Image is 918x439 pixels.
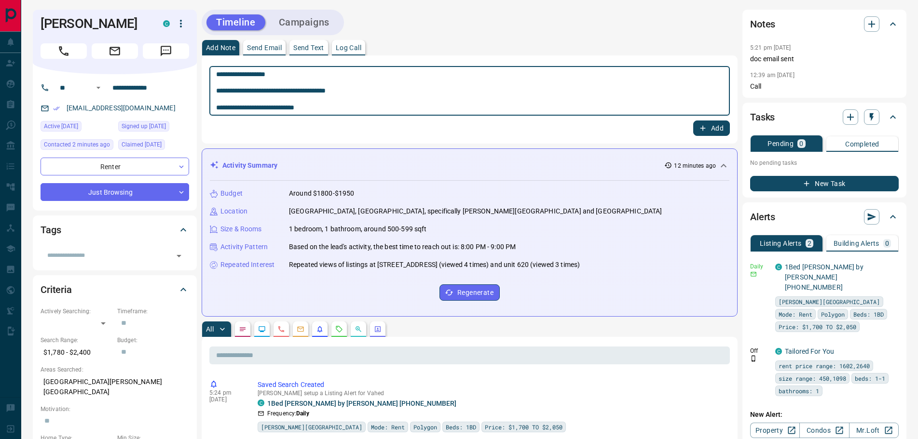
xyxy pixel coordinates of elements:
span: Email [92,43,138,59]
p: 12 minutes ago [674,161,716,170]
p: [DATE] [209,396,243,403]
span: [PERSON_NAME][GEOGRAPHIC_DATA] [779,297,880,306]
p: Send Text [293,44,324,51]
button: Regenerate [439,284,500,301]
p: Completed [845,141,879,147]
a: 1Bed [PERSON_NAME] by [PERSON_NAME] [PHONE_NUMBER] [267,399,456,407]
p: Areas Searched: [41,365,189,374]
span: Price: $1,700 TO $2,050 [779,322,856,332]
p: Search Range: [41,336,112,345]
span: Active [DATE] [44,121,78,131]
div: Tasks [750,106,899,129]
p: 1 bedroom, 1 bathroom, around 500-599 sqft [289,224,427,234]
strong: Daily [296,410,309,417]
span: rent price range: 1602,2640 [779,361,870,371]
span: [PERSON_NAME][GEOGRAPHIC_DATA] [261,422,362,432]
button: Campaigns [269,14,339,30]
h2: Tags [41,222,61,238]
a: 1Bed [PERSON_NAME] by [PERSON_NAME] [PHONE_NUMBER] [785,263,863,291]
svg: Listing Alerts [316,325,324,333]
div: Wed Sep 10 2025 [41,121,113,134]
svg: Email Verified [53,105,60,112]
p: Daily [750,262,769,271]
p: Actively Searching: [41,307,112,316]
span: Message [143,43,189,59]
p: Activity Summary [222,160,277,171]
a: Condos [799,423,849,438]
a: Tailored For You [785,347,834,355]
p: New Alert: [750,410,899,420]
p: Size & Rooms [220,224,262,234]
span: Price: $1,700 TO $2,050 [485,422,562,432]
p: 12:39 am [DATE] [750,72,795,79]
h2: Alerts [750,209,775,225]
svg: Lead Browsing Activity [258,325,266,333]
svg: Notes [239,325,247,333]
svg: Opportunities [355,325,362,333]
div: Criteria [41,278,189,301]
span: Mode: Rent [371,422,405,432]
p: No pending tasks [750,156,899,170]
div: condos.ca [775,264,782,270]
div: Activity Summary12 minutes ago [210,157,729,174]
p: Motivation: [41,405,189,413]
svg: Emails [297,325,304,333]
a: Mr.Loft [849,423,899,438]
div: Fri Sep 05 2025 [118,121,189,134]
div: Tags [41,218,189,241]
p: Budget: [117,336,189,345]
p: Call [750,81,899,92]
span: Call [41,43,87,59]
p: 0 [885,240,889,247]
div: Just Browsing [41,183,189,201]
span: Signed up [DATE] [122,121,166,131]
div: Sat Sep 06 2025 [118,139,189,153]
p: Based on the lead's activity, the best time to reach out is: 8:00 PM - 9:00 PM [289,242,516,252]
button: Add [693,120,730,136]
span: Beds: 1BD [446,422,476,432]
div: Fri Sep 12 2025 [41,139,113,153]
span: Mode: Rent [779,309,812,319]
p: Listing Alerts [760,240,802,247]
p: Log Call [336,44,361,51]
button: Open [172,249,186,263]
a: Property [750,423,800,438]
p: Location [220,206,247,216]
p: $1,780 - $2,400 [41,345,112,360]
p: 0 [799,140,803,147]
p: 2 [808,240,811,247]
p: Repeated Interest [220,260,274,270]
svg: Requests [335,325,343,333]
svg: Calls [277,325,285,333]
p: Repeated views of listings at [STREET_ADDRESS] (viewed 4 times) and unit 620 (viewed 3 times) [289,260,580,270]
p: Frequency: [267,409,309,418]
div: Notes [750,13,899,36]
h2: Tasks [750,109,775,125]
p: Saved Search Created [258,380,726,390]
span: Contacted 2 minutes ago [44,140,110,149]
p: Building Alerts [834,240,879,247]
a: [EMAIL_ADDRESS][DOMAIN_NAME] [67,104,176,112]
div: Alerts [750,205,899,228]
svg: Push Notification Only [750,355,757,362]
div: condos.ca [258,399,264,406]
p: All [206,326,214,333]
div: Renter [41,158,189,175]
span: beds: 1-1 [855,373,885,383]
p: Send Email [247,44,282,51]
p: Add Note [206,44,235,51]
div: condos.ca [163,20,170,27]
span: Beds: 1BD [853,309,884,319]
p: Timeframe: [117,307,189,316]
p: Budget [220,188,243,199]
button: New Task [750,176,899,191]
svg: Agent Actions [374,325,382,333]
p: [PERSON_NAME] setup a Listing Alert for Vahed [258,390,726,397]
p: Around $1800-$1950 [289,188,354,199]
p: 5:21 pm [DATE] [750,44,791,51]
span: bathrooms: 1 [779,386,819,396]
span: size range: 450,1098 [779,373,846,383]
button: Open [93,82,104,93]
h2: Notes [750,16,775,32]
span: Polygon [821,309,845,319]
